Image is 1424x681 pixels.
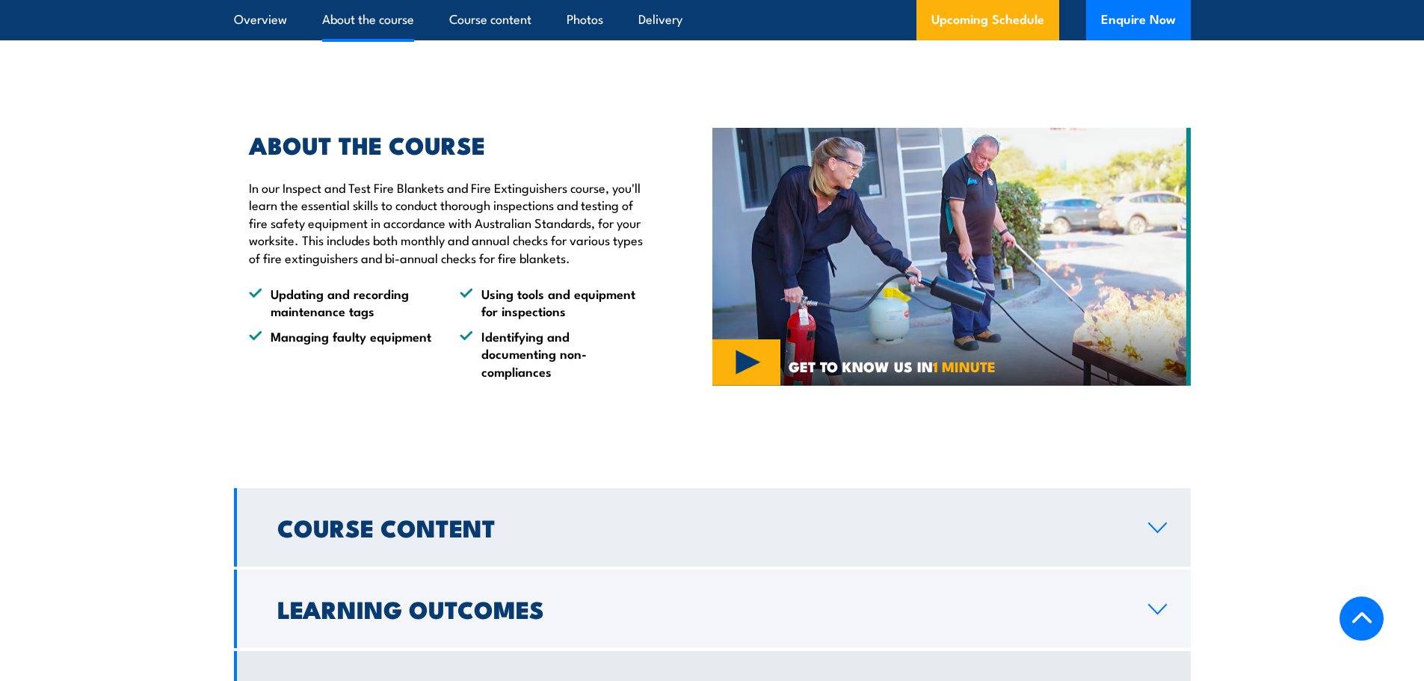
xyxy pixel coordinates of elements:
li: Managing faulty equipment [249,327,433,380]
strong: 1 MINUTE [933,355,996,377]
a: Course Content [234,488,1191,567]
li: Identifying and documenting non-compliances [460,327,644,380]
li: Using tools and equipment for inspections [460,285,644,320]
h2: Course Content [277,517,1124,537]
h2: ABOUT THE COURSE [249,134,644,155]
p: In our Inspect and Test Fire Blankets and Fire Extinguishers course, you'll learn the essential s... [249,179,644,266]
h2: Learning Outcomes [277,598,1124,619]
img: Fire Safety Training [712,128,1191,386]
a: Learning Outcomes [234,570,1191,648]
span: GET TO KNOW US IN [789,360,996,373]
li: Updating and recording maintenance tags [249,285,433,320]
